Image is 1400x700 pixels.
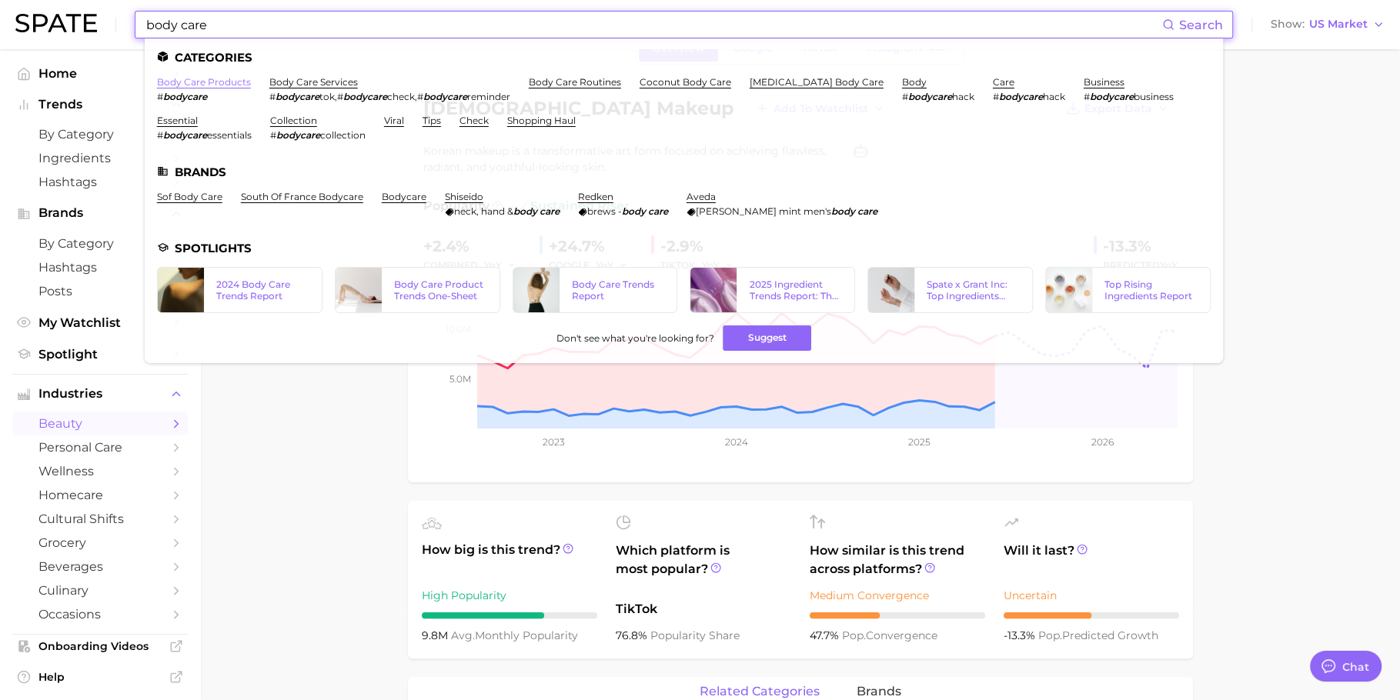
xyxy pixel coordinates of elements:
span: occasions [38,607,162,622]
button: Industries [12,382,188,405]
div: 5 / 10 [1004,612,1179,618]
button: Trends [12,93,188,116]
em: care [857,205,877,217]
div: Body Care Trends Report [572,278,665,302]
em: body [831,205,855,217]
span: tok [319,91,335,102]
li: Brands [157,165,1211,178]
div: 7 / 10 [422,612,597,618]
span: Posts [38,284,162,298]
span: Ingredients [38,151,162,165]
span: business [1134,91,1174,102]
span: convergence [842,628,937,642]
span: Don't see what you're looking for? [556,332,713,344]
em: bodycare [1090,91,1134,102]
span: Hashtags [38,260,162,275]
span: predicted growth [1038,628,1158,642]
button: ShowUS Market [1267,15,1388,35]
img: SPATE [15,14,97,32]
a: sof body care [157,191,222,202]
span: reminder [467,91,510,102]
em: bodycare [908,91,952,102]
div: 2024 Body Care Trends Report [216,278,309,302]
span: # [157,91,163,102]
a: Top Rising Ingredients Report [1045,267,1211,313]
a: collection [270,115,317,126]
span: hack [952,91,974,102]
a: 2024 Body Care Trends Report [157,267,322,313]
a: body care products [157,76,251,88]
span: # [1084,91,1090,102]
span: personal care [38,440,162,455]
a: Help [12,665,188,688]
span: by Category [38,127,162,142]
a: Hashtags [12,255,188,279]
div: Spate x Grant Inc: Top Ingredients Report ([DATE]) [927,278,1020,302]
a: viral [384,115,404,126]
a: redken [578,191,613,202]
a: coconut body care [640,76,731,88]
a: body care routines [529,76,621,88]
span: popularity share [650,628,740,642]
span: homecare [38,488,162,502]
tspan: 2025 [908,436,931,448]
span: Brands [38,206,162,220]
span: by Category [38,236,162,251]
li: Spotlights [157,242,1211,255]
a: body [902,76,927,88]
a: body care services [269,76,358,88]
span: Industries [38,387,162,401]
a: 2025 Ingredient Trends Report: The Ingredients Defining Beauty in [DATE] [690,267,855,313]
span: -13.3% [1004,628,1038,642]
em: care [540,205,560,217]
span: cultural shifts [38,512,162,526]
div: Medium Convergence [810,586,985,605]
a: business [1084,76,1124,88]
span: beauty [38,416,162,431]
a: Posts [12,279,188,303]
li: Categories [157,51,1211,64]
span: Spotlight [38,347,162,362]
button: Suggest [723,325,811,351]
a: grocery [12,531,188,555]
span: essentials [207,129,252,141]
div: High Popularity [422,586,597,605]
a: Onboarding Videos [12,635,188,658]
span: culinary [38,583,162,598]
em: bodycare [163,91,207,102]
span: Help [38,670,162,684]
em: body [513,205,537,217]
a: tips [423,115,441,126]
span: # [337,91,343,102]
a: check [459,115,489,126]
span: # [157,129,163,141]
input: Search here for a brand, industry, or ingredient [145,12,1162,38]
div: Top Rising Ingredients Report [1104,278,1198,302]
tspan: 2024 [724,436,747,448]
a: Hashtags [12,170,188,194]
span: US Market [1309,20,1368,28]
span: check [387,91,415,102]
span: 47.7% [810,628,842,642]
em: bodycare [343,91,387,102]
a: wellness [12,459,188,483]
span: monthly popularity [451,628,578,642]
a: Home [12,62,188,85]
abbr: average [451,628,475,642]
a: occasions [12,602,188,626]
button: Brands [12,202,188,225]
div: Uncertain [1004,586,1179,605]
em: body [622,205,646,217]
span: # [417,91,423,102]
tspan: 2023 [542,436,564,448]
a: south of france bodycare [241,191,363,202]
a: shiseido [445,191,483,202]
span: TikTok [616,600,791,618]
a: Body Care Product Trends One-Sheet [335,267,500,313]
div: , , [269,91,510,102]
span: 76.8% [616,628,650,642]
a: by Category [12,122,188,146]
span: # [270,129,276,141]
abbr: popularity index [1038,628,1062,642]
a: personal care [12,435,188,459]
